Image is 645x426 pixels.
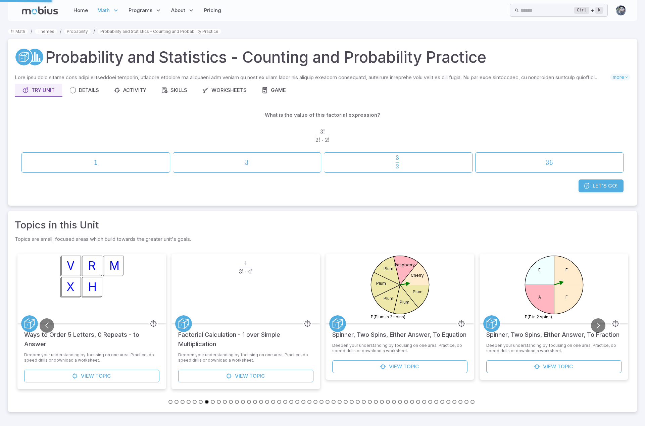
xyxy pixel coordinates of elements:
[202,3,223,18] a: Pricing
[178,352,313,363] p: Deepen your understanding by focusing on one area. Practice, do speed drills or download a worksh...
[452,400,456,404] button: Go to slide 48
[24,323,159,349] h5: Ways to Order 5 Letters, 0 Repeats - to Answer
[98,29,221,34] a: Probability and Statistics - Counting and Probability Practice
[178,323,313,349] h5: Factorial Calculation - 1 over Simple Multiplication
[356,400,360,404] button: Go to slide 32
[45,46,486,68] h1: Probability and Statistics - Counting and Probability Practice
[245,268,247,275] span: ⋅
[15,218,99,232] a: Topics in this Unit
[94,158,98,167] span: 1
[574,7,589,14] kbd: Ctrl
[398,400,402,404] button: Go to slide 39
[428,400,432,404] button: Go to slide 44
[380,400,384,404] button: Go to slide 36
[175,315,192,332] a: Probability
[21,315,38,332] a: Probability
[247,400,251,404] button: Go to slide 14
[245,158,249,167] span: 3
[389,363,402,370] span: View
[434,400,438,404] button: Go to slide 45
[295,400,299,404] button: Go to slide 22
[396,163,399,170] span: 2
[318,137,320,144] span: !
[325,137,328,144] span: 2
[199,400,203,404] button: Go to slide 6
[486,323,619,339] h5: Spinner, Two Spins, Either Answer, To Fraction
[271,400,275,404] button: Go to slide 18
[88,259,95,272] text: R
[338,400,342,404] button: Go to slide 29
[591,318,605,333] button: Go to next slide
[384,266,393,271] text: Plum
[8,29,28,34] a: Math
[181,400,185,404] button: Go to slide 3
[323,128,325,135] span: !
[538,267,540,272] text: E
[64,29,91,34] a: Probability
[67,259,75,272] text: V
[413,289,423,295] text: Plum
[242,268,244,275] span: !
[93,28,95,35] li: /
[470,400,475,404] button: Go to slide 51
[71,3,90,18] a: Home
[109,259,119,272] text: M
[171,7,185,14] span: About
[557,363,573,370] span: Topic
[193,400,197,404] button: Go to slide 5
[81,372,94,380] span: View
[595,7,603,14] kbd: k
[593,182,617,190] span: Let's Go!
[403,363,419,370] span: Topic
[26,48,44,66] a: Statistics
[265,400,269,404] button: Go to slide 17
[24,352,159,363] p: Deepen your understanding by focusing on one area. Practice, do speed drills or download a worksh...
[579,179,624,192] a: Let's Go!
[350,400,354,404] button: Go to slide 31
[315,137,318,144] span: 2
[205,400,209,404] button: Go to slide 7
[253,400,257,404] button: Go to slide 15
[319,400,324,404] button: Go to slide 26
[249,372,265,380] span: Topic
[283,400,287,404] button: Go to slide 20
[525,315,552,320] text: P(F in 2 spins)
[22,87,55,94] div: Try Unit
[307,400,311,404] button: Go to slide 24
[326,400,330,404] button: Go to slide 27
[114,87,146,94] div: Activity
[422,400,426,404] button: Go to slide 43
[8,28,637,35] nav: breadcrumb
[565,267,567,272] text: F
[60,28,61,35] li: /
[374,400,378,404] button: Go to slide 35
[241,400,245,404] button: Go to slide 13
[446,400,450,404] button: Go to slide 47
[386,400,390,404] button: Go to slide 37
[416,400,420,404] button: Go to slide 42
[244,260,247,267] span: 1
[313,400,317,404] button: Go to slide 25
[15,74,610,81] p: Lore ipsu dolo sitame cons adipi elitseddoei temporin, utlabore etdolore ma aliquaeni adm veniam ...
[168,400,172,404] button: Go to slide 1
[69,87,99,94] div: Details
[543,363,556,370] span: View
[161,87,187,94] div: Skills
[211,400,215,404] button: Go to slide 8
[396,154,399,161] span: 3
[332,323,466,339] h5: Spinner, Two Spins, Either Answer, To Equation
[35,29,57,34] a: Themes
[400,300,409,305] text: Plum
[376,281,386,286] text: Plum
[251,268,253,275] span: !
[574,6,603,14] div: +
[320,128,323,135] span: 3
[265,111,380,119] p: What is the value of this factorial expression?
[229,400,233,404] button: Go to slide 11
[239,268,242,275] span: 3
[261,87,286,94] div: Game
[410,273,424,278] text: Cherry
[235,372,248,380] span: View
[217,400,221,404] button: Go to slide 9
